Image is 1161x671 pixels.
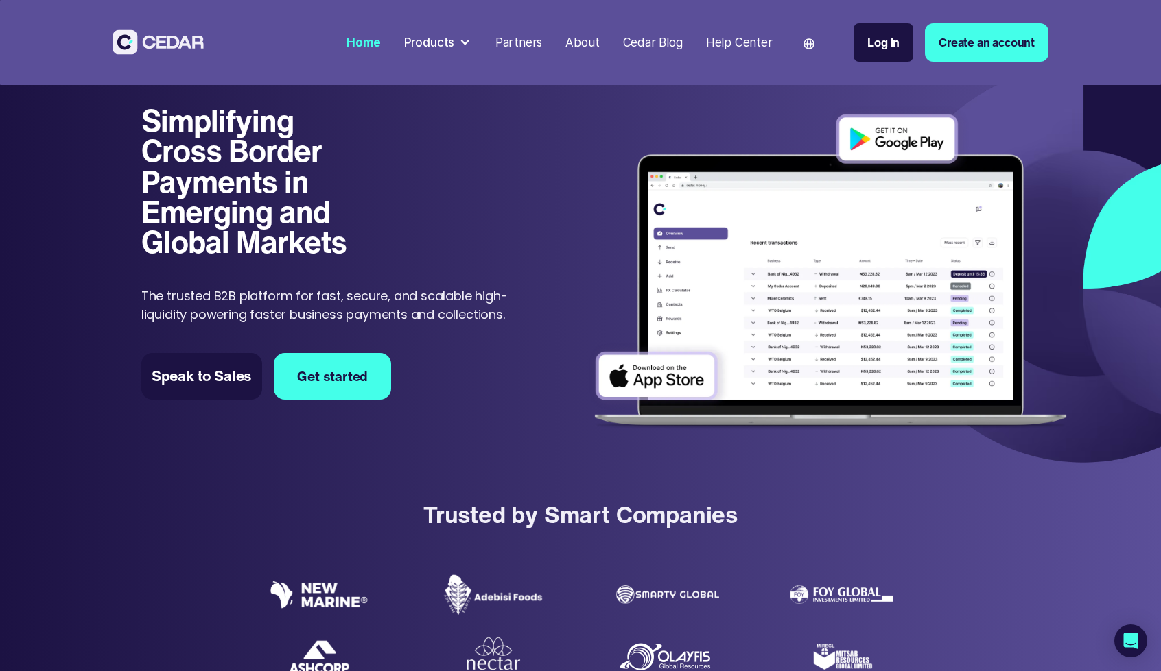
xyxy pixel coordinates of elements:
[700,27,778,58] a: Help Center
[141,286,526,324] p: The trusted B2B platform for fast, secure, and scalable high-liquidity powering faster business p...
[489,27,548,58] a: Partners
[141,106,372,258] h1: Simplifying Cross Border Payments in Emerging and Global Markets
[341,27,386,58] a: Home
[565,34,599,51] div: About
[560,27,605,58] a: About
[404,34,455,51] div: Products
[584,105,1077,440] img: Dashboard of transactions
[442,574,545,616] img: Adebisi Foods logo
[617,27,688,58] a: Cedar Blog
[347,34,380,51] div: Home
[616,585,719,604] img: Smarty Global logo
[804,38,814,49] img: world icon
[1114,624,1147,657] div: Open Intercom Messenger
[790,585,893,604] img: Foy Global Investments Limited Logo
[398,28,478,58] div: Products
[867,34,900,51] div: Log in
[495,34,543,51] div: Partners
[141,353,262,400] a: Speak to Sales
[925,23,1048,62] a: Create an account
[268,581,371,608] img: New Marine logo
[854,23,913,62] a: Log in
[623,34,683,51] div: Cedar Blog
[706,34,773,51] div: Help Center
[274,353,391,400] a: Get started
